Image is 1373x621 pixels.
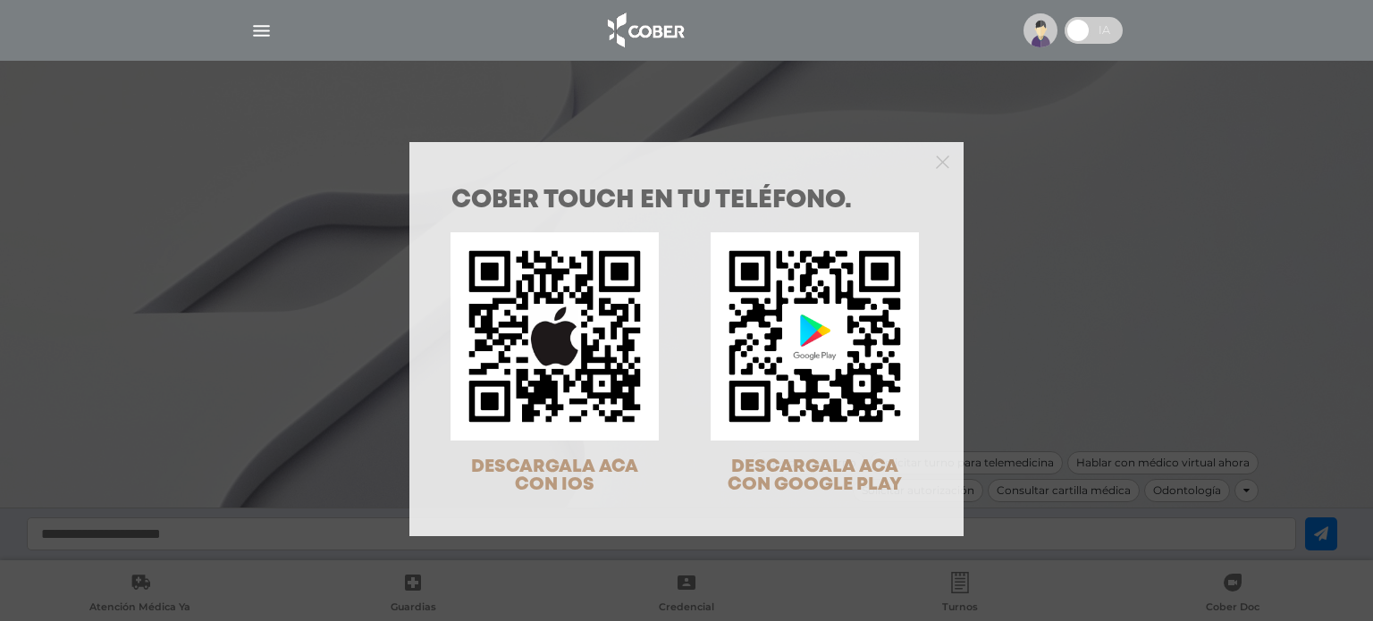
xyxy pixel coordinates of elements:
img: qr-code [711,232,919,441]
button: Close [936,153,949,169]
span: DESCARGALA ACA CON GOOGLE PLAY [728,458,902,493]
span: DESCARGALA ACA CON IOS [471,458,638,493]
img: qr-code [451,232,659,441]
h1: COBER TOUCH en tu teléfono. [451,189,922,214]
